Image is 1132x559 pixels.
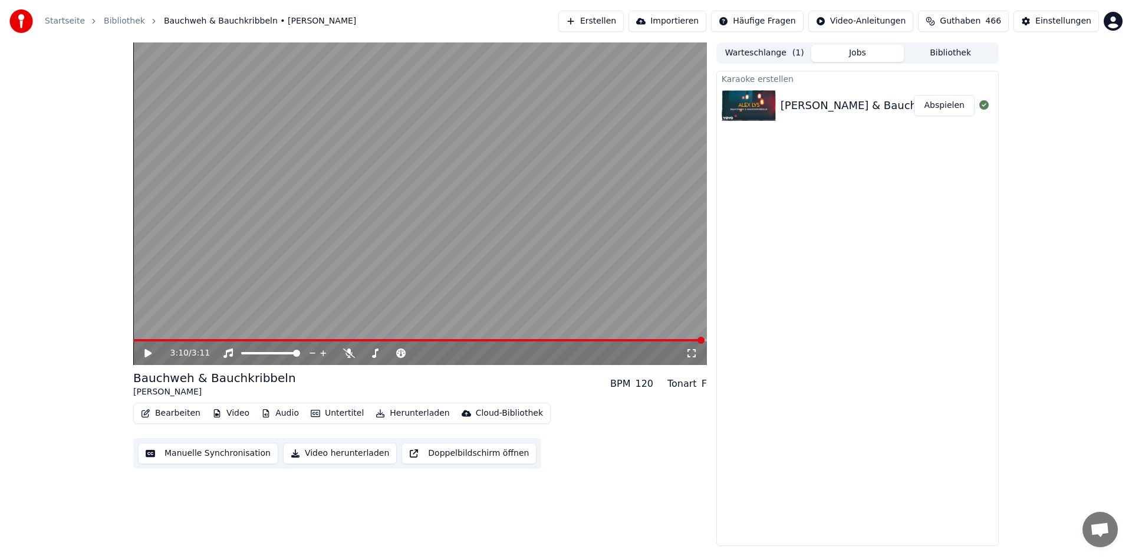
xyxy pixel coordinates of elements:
div: / [170,347,199,359]
span: Guthaben [940,15,980,27]
button: Video [208,405,254,422]
div: BPM [610,377,630,391]
button: Warteschlange [718,45,811,62]
button: Jobs [811,45,904,62]
button: Erstellen [558,11,624,32]
span: 3:11 [192,347,210,359]
span: Bauchweh & Bauchkribbeln • [PERSON_NAME] [164,15,356,27]
div: Tonart [667,377,697,391]
a: Bibliothek [104,15,145,27]
button: Guthaben466 [918,11,1009,32]
span: 466 [985,15,1001,27]
div: 120 [635,377,653,391]
div: Cloud-Bibliothek [476,407,543,419]
a: Chat öffnen [1082,512,1118,547]
div: [PERSON_NAME] & Bauchkribbeln [781,97,960,114]
img: youka [9,9,33,33]
button: Audio [256,405,304,422]
div: F [702,377,707,391]
button: Doppelbildschirm öffnen [402,443,537,464]
button: Einstellungen [1013,11,1099,32]
div: Einstellungen [1035,15,1091,27]
button: Herunterladen [371,405,454,422]
div: Karaoke erstellen [717,71,998,86]
button: Video-Anleitungen [808,11,914,32]
button: Abspielen [914,95,975,116]
button: Importieren [628,11,706,32]
button: Untertitel [306,405,368,422]
div: Bauchweh & Bauchkribbeln [133,370,296,386]
span: ( 1 ) [792,47,804,59]
span: 3:10 [170,347,189,359]
button: Bibliothek [904,45,997,62]
button: Manuelle Synchronisation [138,443,278,464]
button: Häufige Fragen [711,11,804,32]
button: Bearbeiten [136,405,205,422]
div: [PERSON_NAME] [133,386,296,398]
nav: breadcrumb [45,15,356,27]
button: Video herunterladen [283,443,397,464]
a: Startseite [45,15,85,27]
